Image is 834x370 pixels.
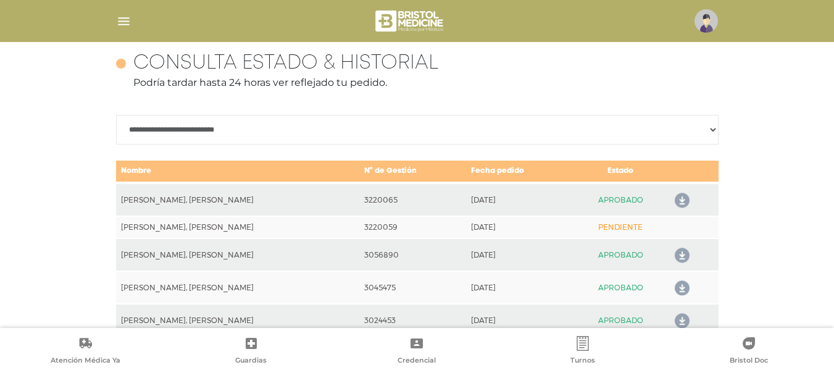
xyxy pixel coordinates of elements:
[398,356,436,367] span: Credencial
[334,336,500,368] a: Credencial
[373,6,447,36] img: bristol-medicine-blanco.png
[466,183,573,216] td: [DATE]
[116,271,360,304] td: [PERSON_NAME], [PERSON_NAME]
[116,238,360,271] td: [PERSON_NAME], [PERSON_NAME]
[235,356,267,367] span: Guardias
[466,304,573,337] td: [DATE]
[573,271,667,304] td: APROBADO
[169,336,335,368] a: Guardias
[359,183,466,216] td: 3220065
[466,271,573,304] td: [DATE]
[116,216,360,238] td: [PERSON_NAME], [PERSON_NAME]
[359,304,466,337] td: 3024453
[359,160,466,183] td: N° de Gestión
[466,238,573,271] td: [DATE]
[51,356,120,367] span: Atención Médica Ya
[730,356,768,367] span: Bristol Doc
[573,160,667,183] td: Estado
[573,216,667,238] td: PENDIENTE
[570,356,595,367] span: Turnos
[133,52,438,75] h4: Consulta estado & historial
[359,216,466,238] td: 3220059
[573,183,667,216] td: APROBADO
[2,336,169,368] a: Atención Médica Ya
[116,160,360,183] td: Nombre
[665,336,832,368] a: Bristol Doc
[466,216,573,238] td: [DATE]
[466,160,573,183] td: Fecha pedido
[694,9,718,33] img: profile-placeholder.svg
[500,336,666,368] a: Turnos
[116,14,131,29] img: Cober_menu-lines-white.svg
[573,238,667,271] td: APROBADO
[573,304,667,337] td: APROBADO
[359,238,466,271] td: 3056890
[359,271,466,304] td: 3045475
[116,183,360,216] td: [PERSON_NAME], [PERSON_NAME]
[116,304,360,337] td: [PERSON_NAME], [PERSON_NAME]
[116,75,719,90] p: Podría tardar hasta 24 horas ver reflejado tu pedido.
